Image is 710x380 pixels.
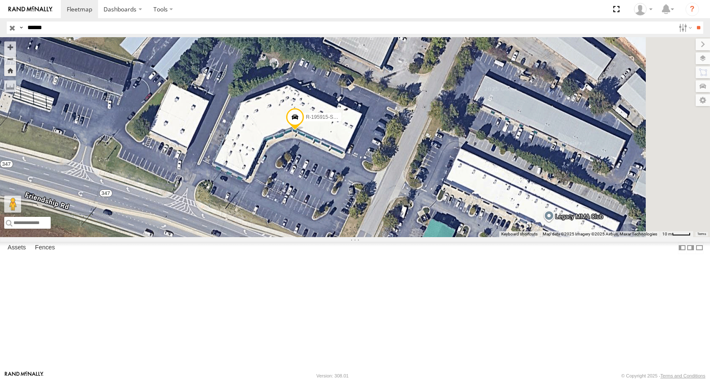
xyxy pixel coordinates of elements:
[5,372,44,380] a: Visit our Website
[660,231,693,237] button: Map Scale: 10 m per 40 pixels
[685,3,699,16] i: ?
[3,242,30,254] label: Assets
[695,242,704,254] label: Hide Summary Table
[4,196,21,213] button: Drag Pegman onto the map to open Street View
[317,373,349,378] div: Version: 308.01
[4,65,16,76] button: Zoom Home
[678,242,686,254] label: Dock Summary Table to the Left
[662,232,672,236] span: 10 m
[621,373,705,378] div: © Copyright 2025 -
[661,373,705,378] a: Terms and Conditions
[4,53,16,65] button: Zoom out
[697,232,706,236] a: Terms (opens in new tab)
[631,3,655,16] div: Christopher Pfohl
[675,22,694,34] label: Search Filter Options
[31,242,59,254] label: Fences
[686,242,695,254] label: Dock Summary Table to the Right
[8,6,52,12] img: rand-logo.svg
[306,114,344,120] span: R-195915-Swing
[543,232,657,236] span: Map data ©2025 Imagery ©2025 Airbus, Maxar Technologies
[4,80,16,92] label: Measure
[18,22,25,34] label: Search Query
[501,231,538,237] button: Keyboard shortcuts
[696,94,710,106] label: Map Settings
[4,41,16,53] button: Zoom in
